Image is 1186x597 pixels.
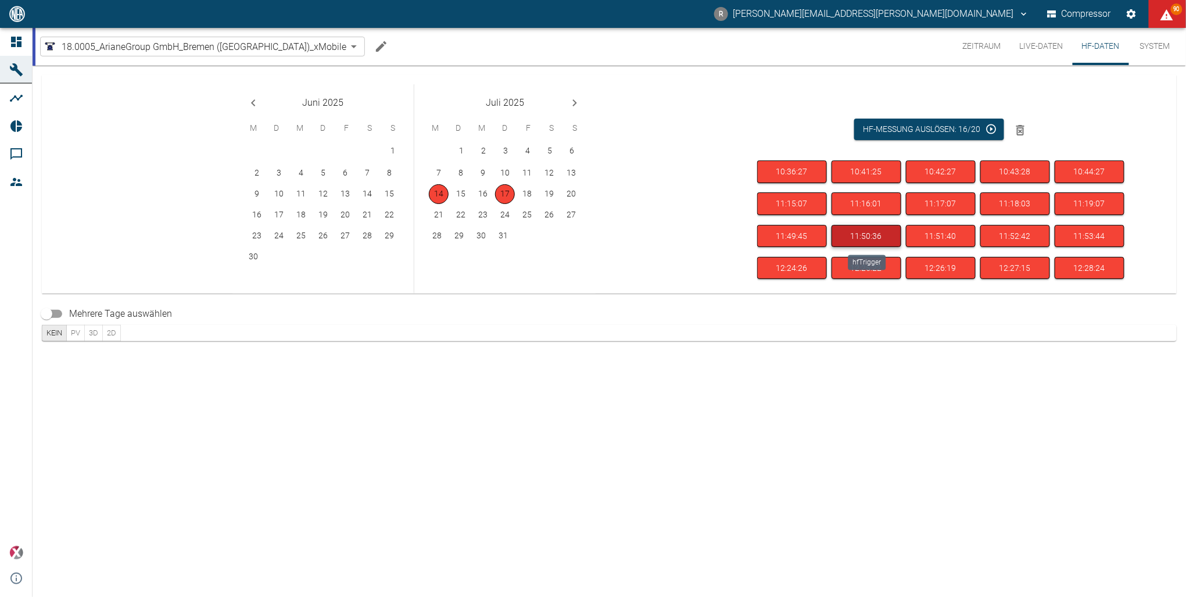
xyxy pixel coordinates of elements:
button: hfTrigger [906,257,976,280]
button: 2d [102,325,121,341]
button: 5 [540,141,560,161]
button: hfTrigger [832,192,901,215]
button: 11 [291,184,311,204]
span: Mittwoch [289,117,310,140]
button: 3d [84,325,103,341]
span: Dienstag [266,117,287,140]
button: 1 [452,141,471,161]
button: 8 [451,163,471,183]
span: Freitag [336,117,357,140]
button: Compressor [1045,3,1114,24]
button: 29 [379,226,399,246]
button: hfTrigger [906,192,976,215]
button: 31 [493,226,513,246]
span: Montag [243,117,264,140]
button: 11 [517,163,537,183]
button: 4 [291,163,311,183]
button: 3 [269,163,289,183]
button: Next month [563,91,586,115]
button: 8 [379,163,399,183]
button: 2 [247,163,267,183]
button: hfTrigger [1055,225,1124,248]
button: hfTrigger [757,160,827,183]
button: 24 [495,205,515,225]
button: 26 [313,226,333,246]
button: Zeitraum [953,28,1011,65]
span: Dienstag [448,117,469,140]
button: 3 [496,141,515,161]
button: System [1129,28,1181,65]
button: 4 [518,141,538,161]
button: 7 [357,163,377,183]
button: hfTrigger [832,257,901,280]
button: HF-Daten [1073,28,1129,65]
button: 30 [471,226,491,246]
img: logo [8,6,26,22]
button: 17 [495,184,515,204]
button: 6 [335,163,355,183]
button: 15 [451,184,471,204]
button: 30 [243,247,263,267]
button: Previous month [242,91,265,115]
button: hfTrigger [1055,192,1124,215]
button: 15 [379,184,399,204]
span: Juni 2025 [302,95,343,111]
div: 3d chart render [42,325,121,341]
button: Messungen löschen [1009,119,1032,142]
button: hfTrigger [832,160,901,183]
span: Juli 2025 [486,95,524,111]
span: Sonntag [564,117,585,140]
button: 18 [517,184,537,204]
button: 22 [379,205,399,225]
button: hfTrigger [1055,257,1124,280]
button: 13 [335,184,355,204]
button: 21 [357,205,377,225]
button: 21 [429,205,449,225]
button: 14 [429,184,449,204]
button: 1 [383,141,403,161]
button: 29 [449,226,469,246]
button: 18 [291,205,311,225]
span: 18.0005_ArianeGroup GmbH_Bremen ([GEOGRAPHIC_DATA])_xMobile [62,40,346,53]
button: 2 [474,141,493,161]
button: 27 [335,226,355,246]
button: 23 [473,205,493,225]
button: 27 [561,205,581,225]
span: Mittwoch [471,117,492,140]
button: 19 [313,205,333,225]
button: 10 [495,163,515,183]
button: 12 [313,184,333,204]
button: 9 [473,163,493,183]
button: 25 [517,205,537,225]
div: R [714,7,728,21]
button: hfTrigger [906,225,976,248]
button: pv [66,325,85,341]
span: Montag [425,117,446,140]
button: hfTrigger [832,225,901,248]
button: 9 [247,184,267,204]
button: HF-Messung auslösen: 16/20 [854,119,1004,140]
span: Samstag [541,117,562,140]
button: hfTrigger [980,192,1050,215]
span: Samstag [359,117,380,140]
button: 28 [427,226,447,246]
button: 14 [357,184,377,204]
button: 23 [247,226,267,246]
button: hfTrigger [757,225,827,248]
button: 17 [269,205,289,225]
span: Mehrere Tage auswählen [69,307,172,321]
button: 6 [562,141,582,161]
button: 12 [539,163,559,183]
button: hfTrigger [980,160,1050,183]
button: 13 [561,163,581,183]
button: 22 [451,205,471,225]
button: 28 [357,226,377,246]
button: 5 [313,163,333,183]
div: hfTrigger [848,255,886,270]
button: hfTrigger [757,192,827,215]
button: Live-Daten [1011,28,1073,65]
button: Machine bearbeiten [370,35,393,58]
button: 7 [429,163,449,183]
button: 16 [473,184,493,204]
button: hfTrigger [980,225,1050,248]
